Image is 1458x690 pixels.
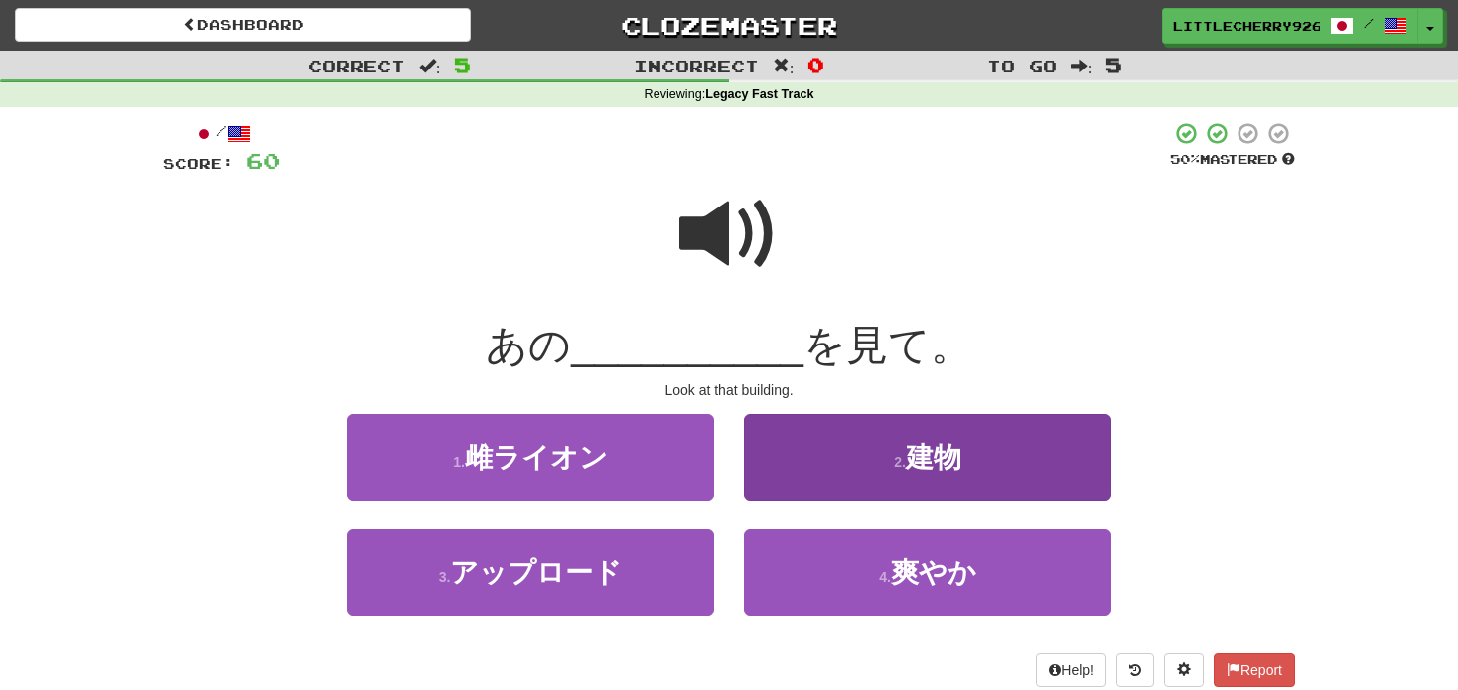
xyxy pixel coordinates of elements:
span: 5 [454,53,471,76]
a: Clozemaster [501,8,956,43]
button: 2.建物 [744,414,1111,500]
small: 2 . [894,454,906,470]
button: 3.アップロード [347,529,714,616]
span: : [773,58,795,74]
small: 1 . [453,454,465,470]
span: 建物 [906,442,961,473]
span: Score: [163,155,234,172]
strong: Legacy Fast Track [705,87,813,101]
span: __________ [571,322,803,368]
span: LittleCherry9267 [1173,17,1320,35]
span: Correct [308,56,405,75]
span: 5 [1105,53,1122,76]
button: 1.雌ライオン [347,414,714,500]
span: : [1071,58,1093,74]
div: / [163,121,280,146]
span: 爽やか [891,557,976,588]
button: Round history (alt+y) [1116,653,1154,687]
div: Look at that building. [163,380,1295,400]
span: を見て。 [803,322,972,368]
span: アップロード [450,557,622,588]
button: Report [1214,653,1295,687]
div: Mastered [1170,151,1295,169]
span: / [1364,16,1374,30]
span: 50 % [1170,151,1200,167]
a: LittleCherry9267 / [1162,8,1418,44]
button: Help! [1036,653,1106,687]
span: 雌ライオン [465,442,608,473]
a: Dashboard [15,8,471,42]
span: Incorrect [634,56,759,75]
button: 4.爽やか [744,529,1111,616]
span: 0 [807,53,824,76]
span: To go [987,56,1057,75]
span: : [419,58,441,74]
span: あの [486,322,571,368]
small: 3 . [439,569,451,585]
small: 4 . [879,569,891,585]
span: 60 [246,148,280,173]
